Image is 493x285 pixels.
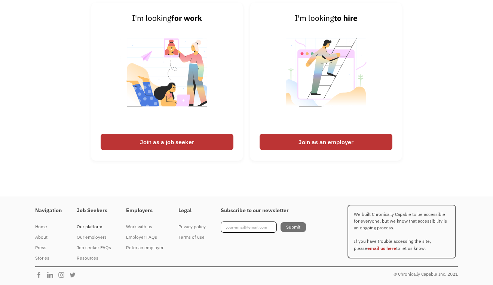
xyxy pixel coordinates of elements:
[35,222,62,231] div: Home
[221,222,277,233] input: your-email@email.com
[394,270,458,279] div: © Chronically Capable Inc. 2021
[35,222,62,232] a: Home
[77,222,111,231] div: Our platform
[221,207,306,214] h4: Subscribe to our newsletter
[126,222,163,232] a: Work with us
[101,134,233,150] div: Join as a job seeker
[77,253,111,263] a: Resources
[77,232,111,242] a: Our employers
[91,3,243,161] a: I'm lookingfor workJoin as a job seeker
[77,254,111,263] div: Resources
[347,205,456,258] p: We built Chronically Capable to be accessible for everyone, but we know that accessibility is an ...
[69,271,80,279] img: Chronically Capable Twitter Page
[126,233,163,242] div: Employer FAQs
[58,271,69,279] img: Chronically Capable Instagram Page
[77,233,111,242] div: Our employers
[171,13,202,23] strong: for work
[281,222,306,232] input: Submit
[126,242,163,253] a: Refer an employer
[35,253,62,263] a: Stories
[77,222,111,232] a: Our platform
[46,271,58,279] img: Chronically Capable Linkedin Page
[126,243,163,252] div: Refer an employer
[77,242,111,253] a: Job seeker FAQs
[35,243,62,252] div: Press
[35,271,46,279] img: Chronically Capable Facebook Page
[35,254,62,263] div: Stories
[35,242,62,253] a: Press
[126,232,163,242] a: Employer FAQs
[260,12,392,24] div: I'm looking
[35,233,62,242] div: About
[77,207,111,214] h4: Job Seekers
[178,207,206,214] h4: Legal
[126,222,163,231] div: Work with us
[35,207,62,214] h4: Navigation
[334,13,358,23] strong: to hire
[260,134,392,150] div: Join as an employer
[178,222,206,232] a: Privacy policy
[35,232,62,242] a: About
[367,245,396,251] a: email us here
[178,222,206,231] div: Privacy policy
[178,232,206,242] a: Terms of use
[178,233,206,242] div: Terms of use
[77,243,111,252] div: Job seeker FAQs
[250,3,402,161] a: I'm lookingto hireJoin as an employer
[101,12,233,24] div: I'm looking
[221,222,306,233] form: Footer Newsletter
[120,24,214,130] img: Chronically Capable Personalized Job Matching
[126,207,163,214] h4: Employers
